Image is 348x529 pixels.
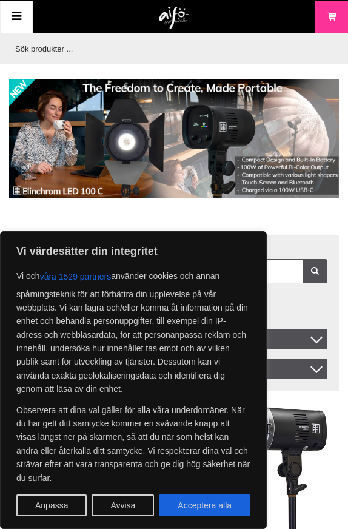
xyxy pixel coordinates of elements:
[40,266,112,288] button: våra 1529 partners
[303,259,327,283] a: Filtrera
[16,403,250,485] p: Observera att dina val gäller för alla våra underdomäner. När du har gett ditt samtycke kommer en...
[92,494,154,516] button: Avvisa
[9,33,333,64] input: Sök produkter ...
[159,7,190,30] img: logo.png
[16,494,87,516] button: Anpassa
[16,266,250,396] p: Vi och använder cookies och annan spårningsteknik för att förbättra din upplevelse på vår webbpla...
[159,494,250,516] button: Acceptera alla
[16,244,250,258] p: Vi värdesätter din integritet
[9,79,339,198] img: Annons:002 banner-elin-led100c11390x.jpg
